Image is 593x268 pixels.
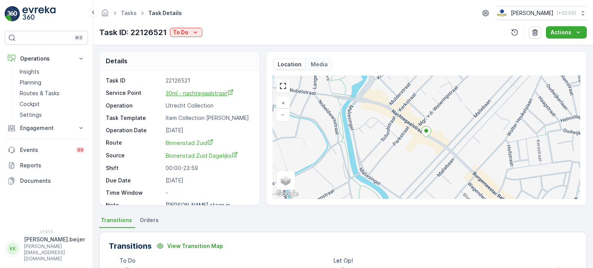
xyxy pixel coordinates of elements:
p: Documents [20,177,85,185]
p: Item Collection [PERSON_NAME] [166,114,251,122]
p: Location [278,61,302,68]
span: Orders [140,216,159,224]
p: Operation [106,102,163,110]
p: Cockpit [20,100,40,108]
a: Reports [5,158,88,173]
p: Media [311,61,328,68]
p: Reports [20,162,85,169]
span: v 1.51.1 [5,229,88,234]
p: Source [106,152,163,160]
p: Note [106,201,163,217]
p: Shift [106,164,163,172]
a: Binnenstad Zuid Dagelijks [166,152,251,160]
img: logo_light-DOdMpM7g.png [22,6,56,22]
p: Time Window [106,189,163,197]
span: + [281,99,285,106]
p: Insights [20,68,39,76]
p: [PERSON_NAME] staan in [PERSON_NAME] links na... [166,202,233,216]
a: View Fullscreen [277,80,289,92]
p: Engagement [20,124,73,132]
img: basis-logo_rgb2x.png [496,9,508,17]
button: KK[PERSON_NAME].beijer[PERSON_NAME][EMAIL_ADDRESS][DOMAIN_NAME] [5,236,88,262]
span: Task Details [147,9,183,17]
a: Binnenstad Zuid [166,139,251,147]
div: KK [7,243,19,255]
p: ⌘B [75,35,83,41]
p: [PERSON_NAME][EMAIL_ADDRESS][DOMAIN_NAME] [24,243,85,262]
a: Routes & Tasks [17,88,88,99]
a: Zoom Out [277,109,289,120]
p: 00:00-23:59 [166,164,251,172]
a: Cockpit [17,99,88,110]
span: Transitions [101,216,132,224]
a: Documents [5,173,88,189]
p: Routes & Tasks [20,89,59,97]
p: - [166,189,251,197]
a: 30ml - nachtegaalstraat [166,89,251,97]
p: Route [106,139,163,147]
p: Events [20,146,71,154]
p: Let Op! [334,257,353,265]
p: ( +02:00 ) [557,10,576,16]
p: To Do [173,29,188,36]
a: Tasks [121,10,137,16]
p: [PERSON_NAME].beijer [24,236,85,243]
a: Zoom In [277,97,289,109]
a: Layers [277,172,294,189]
p: Operations [20,55,73,62]
a: Insights [17,66,88,77]
p: Actions [551,29,571,36]
p: To Do [120,257,136,265]
p: Settings [20,111,42,119]
p: 22126521 [166,77,251,84]
p: Task ID: 22126521 [99,27,167,38]
p: Planning [20,79,41,86]
a: Events99 [5,142,88,158]
p: Task Template [106,114,163,122]
span: Binnenstad Zuid Dagelijks [166,152,238,159]
img: Google [274,189,300,199]
p: [PERSON_NAME] [511,9,554,17]
button: To Do [170,28,202,37]
p: Service Point [106,89,163,97]
p: [DATE] [166,177,251,184]
span: 30ml - nachtegaalstraat [166,90,234,96]
button: [PERSON_NAME](+02:00) [496,6,587,20]
a: Settings [17,110,88,120]
a: Homepage [101,12,109,18]
p: Transitions [109,240,152,252]
p: 99 [77,147,83,153]
a: Planning [17,77,88,88]
button: Operations [5,51,88,66]
button: View Transition Map [152,240,228,252]
p: View Transition Map [167,242,223,250]
p: [DATE] [166,126,251,134]
a: Open this area in Google Maps (opens a new window) [274,189,300,199]
button: Actions [546,26,587,39]
button: Engagement [5,120,88,136]
p: Operation Date [106,126,163,134]
p: Task ID [106,77,163,84]
p: Details [106,56,127,66]
p: Utrecht Collection [166,102,251,110]
p: Due Date [106,177,163,184]
span: Binnenstad Zuid [166,140,213,146]
span: − [281,111,285,118]
img: logo [5,6,20,22]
